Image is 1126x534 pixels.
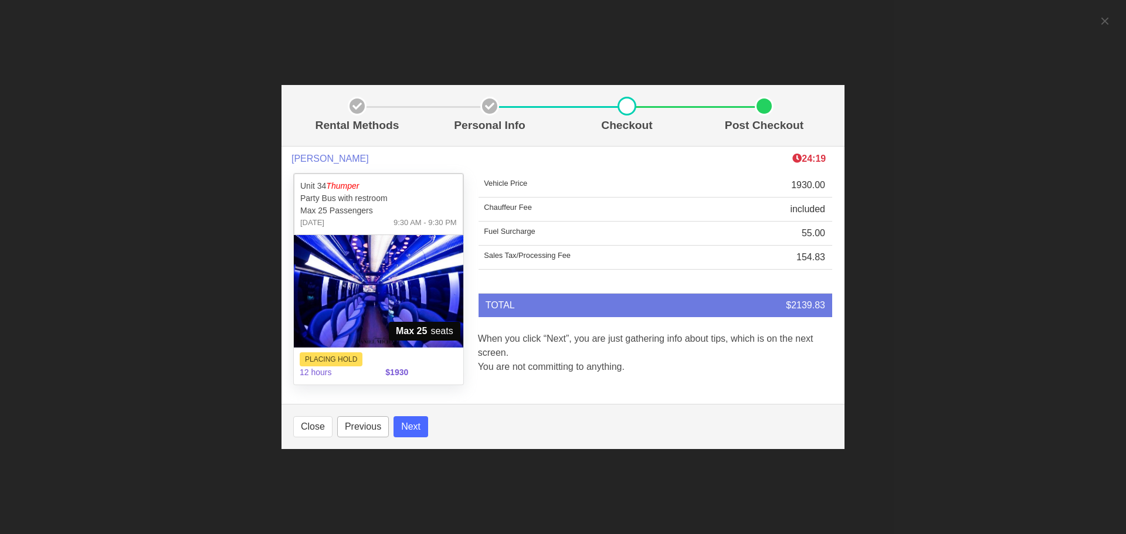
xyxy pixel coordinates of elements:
button: Next [394,416,428,437]
td: Chauffeur Fee [479,198,708,222]
td: Sales Tax/Processing Fee [479,246,708,270]
strong: Max 25 [396,324,427,338]
b: $1930 [385,368,408,377]
td: Vehicle Price [479,174,708,198]
p: You are not committing to anything. [478,360,833,374]
b: 24:19 [792,154,826,164]
p: Post Checkout [700,117,828,134]
td: Fuel Surcharge [479,222,708,246]
td: 1930.00 [708,174,832,198]
button: Previous [337,416,389,437]
img: 34%2002.jpg [294,235,463,348]
p: Checkout [563,117,691,134]
p: Max 25 Passengers [300,205,457,217]
span: 9:30 AM - 9:30 PM [394,217,457,229]
td: included [708,198,832,222]
span: [DATE] [300,217,324,229]
td: 55.00 [708,222,832,246]
td: TOTAL [479,294,708,317]
p: Rental Methods [298,117,416,134]
p: Personal Info [426,117,554,134]
p: Unit 34 [300,180,457,192]
td: 154.83 [708,246,832,270]
span: The clock is ticking ⁠— this timer shows how long we'll hold this limo during checkout. If time r... [792,154,826,164]
td: $2139.83 [708,294,832,317]
em: Thumper [326,181,359,191]
p: Party Bus with restroom [300,192,457,205]
button: Close [293,416,333,437]
span: 12 hours [293,359,378,386]
p: When you click “Next”, you are just gathering info about tips, which is on the next screen. [478,332,833,360]
span: [PERSON_NAME] [291,153,369,164]
span: seats [389,322,460,341]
